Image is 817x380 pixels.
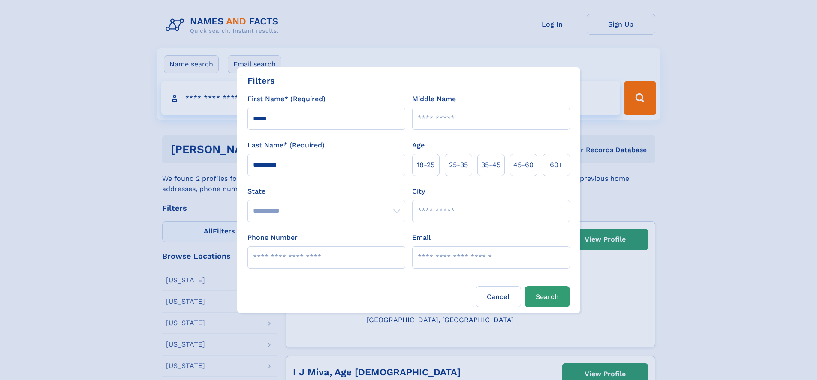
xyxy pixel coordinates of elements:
[247,74,275,87] div: Filters
[513,160,534,170] span: 45‑60
[449,160,468,170] span: 25‑35
[247,140,325,150] label: Last Name* (Required)
[525,286,570,307] button: Search
[476,286,521,307] label: Cancel
[417,160,434,170] span: 18‑25
[412,94,456,104] label: Middle Name
[247,233,298,243] label: Phone Number
[550,160,563,170] span: 60+
[412,140,425,150] label: Age
[412,186,425,197] label: City
[247,94,326,104] label: First Name* (Required)
[481,160,500,170] span: 35‑45
[412,233,431,243] label: Email
[247,186,405,197] label: State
